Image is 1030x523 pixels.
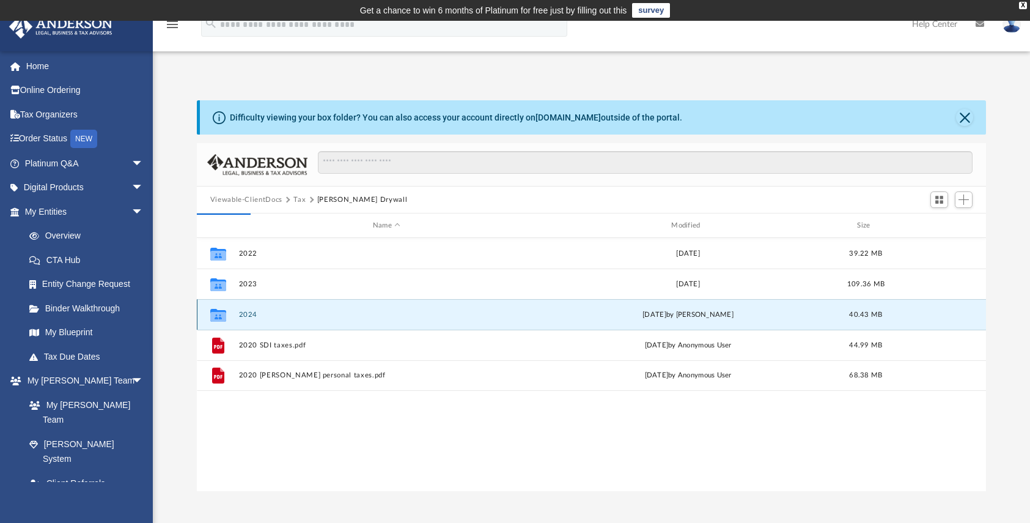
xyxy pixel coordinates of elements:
div: NEW [70,130,97,148]
a: CTA Hub [17,248,162,272]
a: Home [9,54,162,78]
div: grid [197,238,987,491]
button: Close [956,109,973,126]
a: Client Referrals [17,471,156,495]
span: 39.22 MB [849,250,882,257]
button: Add [955,191,973,209]
span: 44.99 MB [849,342,882,349]
div: Size [841,220,890,231]
button: [PERSON_NAME] Drywall [317,195,408,206]
a: Digital Productsarrow_drop_down [9,176,162,200]
span: 109.36 MB [847,281,885,287]
a: Entity Change Request [17,272,162,297]
button: 2022 [238,250,534,258]
a: My Blueprint [17,321,156,345]
div: by [PERSON_NAME] [540,310,836,321]
a: Platinum Q&Aarrow_drop_down [9,151,162,176]
a: survey [632,3,670,18]
span: 40.43 MB [849,311,882,318]
a: [PERSON_NAME] System [17,432,156,471]
a: [DOMAIN_NAME] [535,113,601,122]
a: My [PERSON_NAME] Teamarrow_drop_down [9,369,156,393]
span: arrow_drop_down [131,369,156,394]
span: [DATE] [642,311,666,318]
div: [DATE] by Anonymous User [540,340,836,351]
i: search [204,17,218,30]
a: My Entitiesarrow_drop_down [9,199,162,224]
div: Name [238,220,534,231]
button: Switch to Grid View [930,191,949,209]
button: 2023 [238,280,534,288]
button: Tax [293,195,306,206]
div: [DATE] [540,248,836,259]
a: My [PERSON_NAME] Team [17,393,150,432]
div: Difficulty viewing your box folder? You can also access your account directly on outside of the p... [230,111,682,124]
div: [DATE] [540,279,836,290]
a: Tax Due Dates [17,344,162,369]
a: Overview [17,224,162,248]
div: Get a chance to win 6 months of Platinum for free just by filling out this [360,3,627,18]
span: 68.38 MB [849,372,882,379]
span: arrow_drop_down [131,151,156,176]
div: id [896,220,981,231]
div: [DATE] by Anonymous User [540,370,836,381]
a: Tax Organizers [9,102,162,127]
div: id [202,220,233,231]
button: 2020 SDI taxes.pdf [238,341,534,349]
button: 2020 [PERSON_NAME] personal taxes.pdf [238,371,534,379]
button: Viewable-ClientDocs [210,195,282,206]
button: 2024 [238,311,534,319]
img: User Pic [1002,15,1021,33]
a: Online Ordering [9,78,162,103]
div: close [1019,2,1027,9]
span: arrow_drop_down [131,199,156,224]
a: menu [165,23,180,32]
a: Order StatusNEW [9,127,162,152]
span: arrow_drop_down [131,176,156,201]
a: Binder Walkthrough [17,296,162,321]
img: Anderson Advisors Platinum Portal [6,15,116,39]
i: menu [165,17,180,32]
div: Modified [540,220,836,231]
input: Search files and folders [318,151,973,174]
